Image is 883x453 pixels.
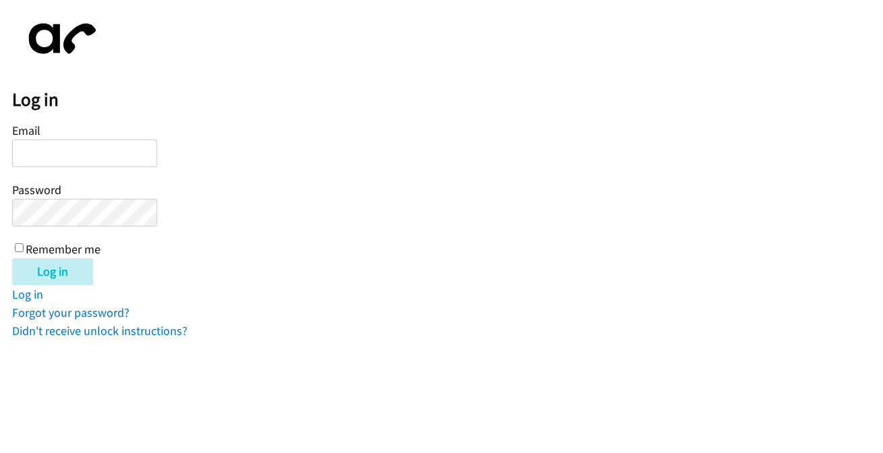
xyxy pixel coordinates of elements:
[12,88,883,111] h2: Log in
[12,12,107,65] img: aphone-8a226864a2ddd6a5e75d1ebefc011f4aa8f32683c2d82f3fb0802fe031f96514.svg
[12,258,93,285] input: Log in
[26,241,101,257] label: Remember me
[12,323,188,338] a: Didn't receive unlock instructions?
[12,182,61,198] label: Password
[12,305,130,320] a: Forgot your password?
[12,123,40,138] label: Email
[12,286,43,302] a: Log in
